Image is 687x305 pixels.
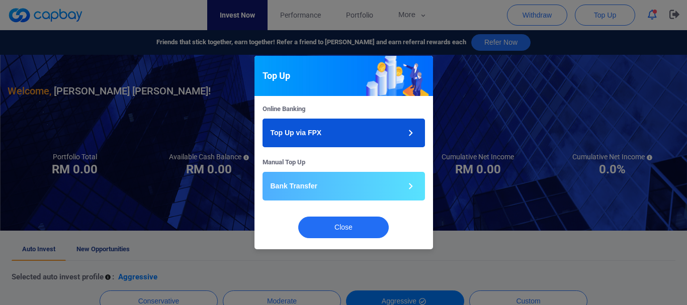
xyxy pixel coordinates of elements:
[263,172,425,200] button: Bank Transfer
[271,128,322,138] p: Top Up via FPX
[263,70,290,82] h5: Top Up
[263,119,425,147] button: Top Up via FPX
[298,217,389,238] button: Close
[263,157,425,168] p: Manual Top Up
[271,181,317,191] p: Bank Transfer
[263,104,425,115] p: Online Banking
